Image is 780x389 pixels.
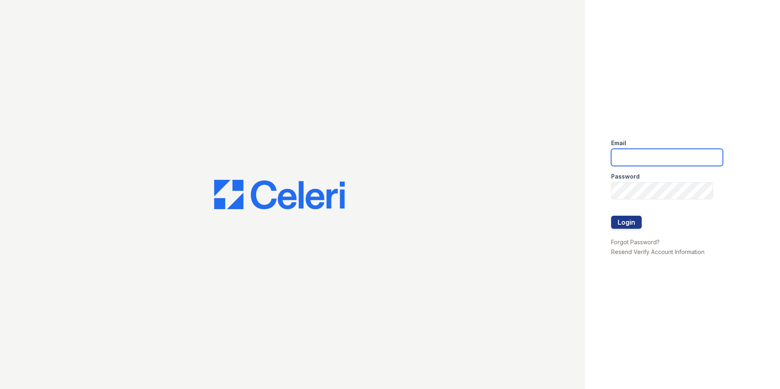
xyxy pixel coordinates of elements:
[611,248,705,255] a: Resend Verify Account Information
[611,172,640,181] label: Password
[214,180,345,209] img: CE_Logo_Blue-a8612792a0a2168367f1c8372b55b34899dd931a85d93a1a3d3e32e68fde9ad4.png
[611,139,626,147] label: Email
[698,153,708,162] keeper-lock: Open Keeper Popup
[611,216,642,229] button: Login
[611,239,660,245] a: Forgot Password?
